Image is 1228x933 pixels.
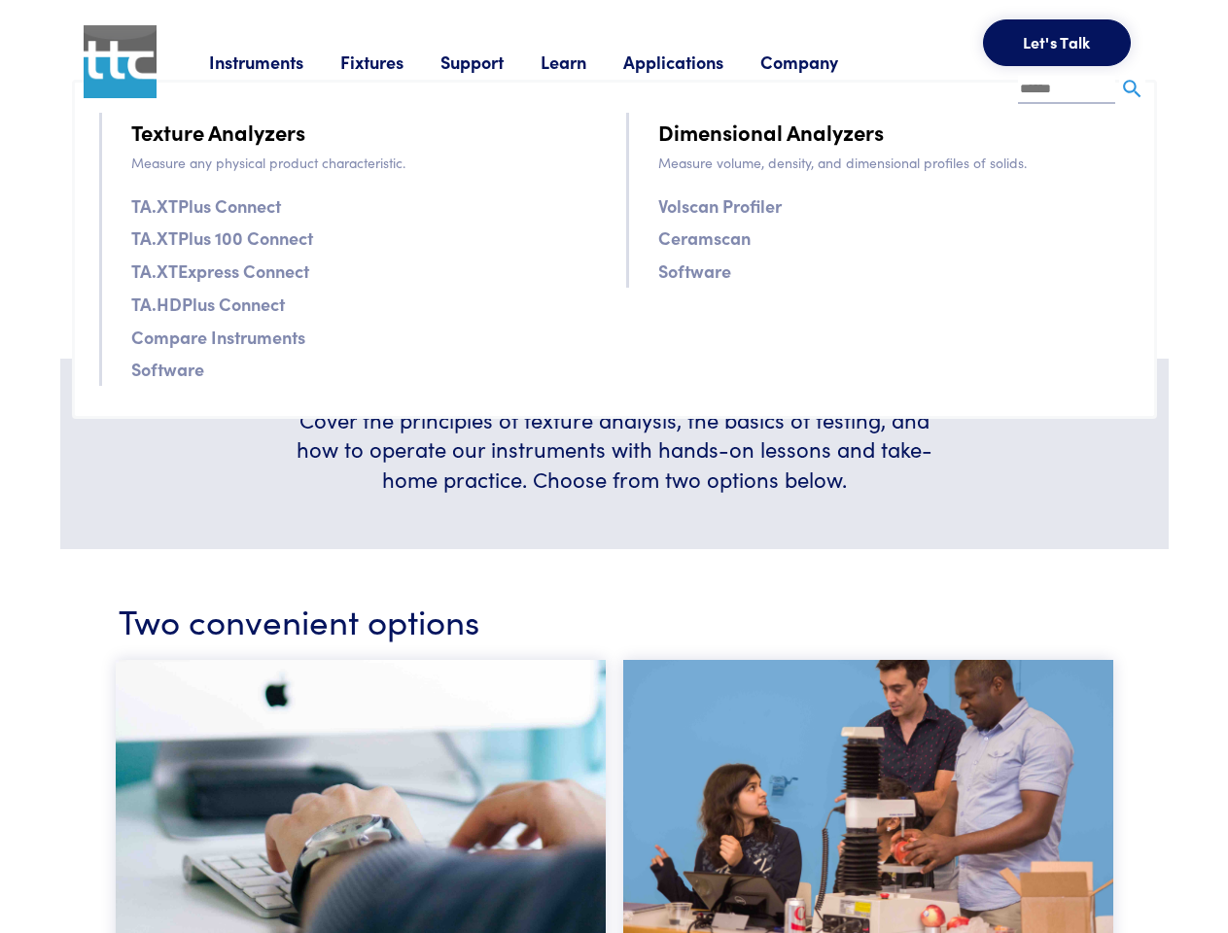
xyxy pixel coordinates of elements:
[541,50,623,74] a: Learn
[288,405,941,495] h6: Cover the principles of texture analysis, the basics of testing, and how to operate our instrumen...
[209,50,340,74] a: Instruments
[119,596,1110,643] h3: Two convenient options
[131,191,281,220] a: TA.XTPlus Connect
[340,50,440,74] a: Fixtures
[623,50,760,74] a: Applications
[131,257,309,285] a: TA.XTExpress Connect
[131,323,305,351] a: Compare Instruments
[84,25,157,98] img: ttc_logo_1x1_v1.0.png
[131,355,204,383] a: Software
[760,50,875,74] a: Company
[658,224,751,252] a: Ceramscan
[658,191,782,220] a: Volscan Profiler
[131,224,313,252] a: TA.XTPlus 100 Connect
[131,290,285,318] a: TA.HDPlus Connect
[658,257,731,285] a: Software
[131,152,603,173] p: Measure any physical product characteristic.
[658,115,884,149] a: Dimensional Analyzers
[131,115,305,149] a: Texture Analyzers
[983,19,1131,66] button: Let's Talk
[440,50,541,74] a: Support
[658,152,1130,173] p: Measure volume, density, and dimensional profiles of solids.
